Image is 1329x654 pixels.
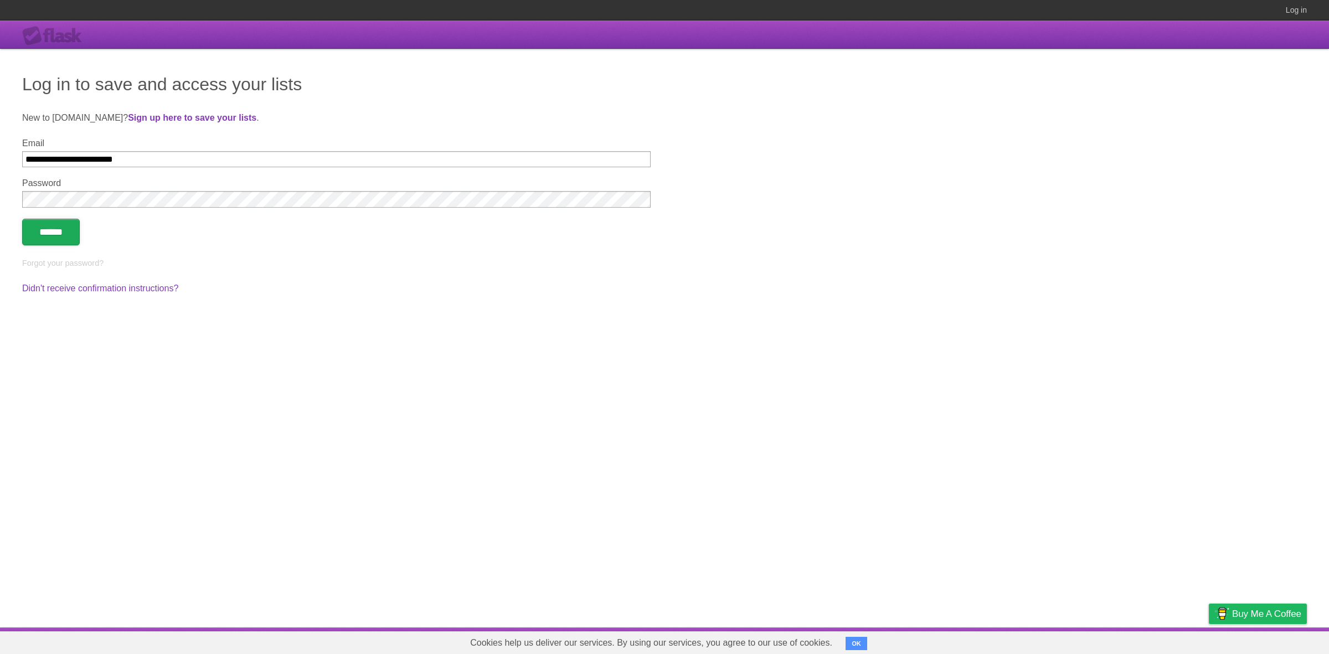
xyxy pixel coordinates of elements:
[459,632,843,654] span: Cookies help us deliver our services. By using our services, you agree to our use of cookies.
[22,138,651,148] label: Email
[22,259,104,267] a: Forgot your password?
[22,71,1307,97] h1: Log in to save and access your lists
[22,178,651,188] label: Password
[1214,604,1229,623] img: Buy me a coffee
[1237,630,1307,651] a: Suggest a feature
[1194,630,1223,651] a: Privacy
[22,111,1307,125] p: New to [DOMAIN_NAME]? .
[1098,630,1143,651] a: Developers
[846,637,867,650] button: OK
[128,113,256,122] a: Sign up here to save your lists
[1157,630,1181,651] a: Terms
[1062,630,1085,651] a: About
[22,26,89,46] div: Flask
[22,284,178,293] a: Didn't receive confirmation instructions?
[1232,604,1301,624] span: Buy me a coffee
[1209,604,1307,624] a: Buy me a coffee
